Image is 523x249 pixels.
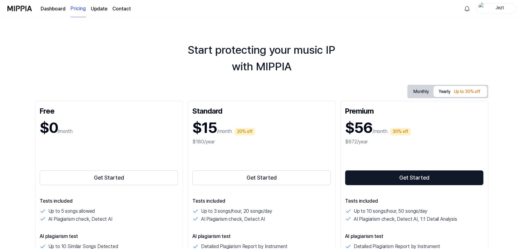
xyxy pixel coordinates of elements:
div: Free [40,105,178,115]
div: 30% off [390,128,411,135]
p: AI Plagiarism check, Detect AI, 1:1 Detail Analysis [354,215,457,223]
a: Get Started [345,169,484,186]
a: Get Started [192,169,331,186]
p: /month [58,128,73,135]
p: Up to 5 songs allowed [48,207,95,215]
div: $672/year [345,138,484,146]
button: Yearly [433,86,487,97]
p: Up to 10 songs/hour, 50 songs/day [354,207,427,215]
div: $180/year [192,138,331,146]
div: 20% off [235,128,255,135]
button: Get Started [345,170,484,185]
p: AI plagiarism test [345,233,484,240]
div: Premium [345,105,484,115]
img: 알림 [463,5,471,12]
h1: $0 [40,118,58,138]
p: Up to 3 songs/hour, 20 songs/day [201,207,272,215]
div: Jezt [488,5,512,12]
button: Get Started [192,170,331,185]
button: Monthly [408,87,434,96]
a: Update [91,5,107,13]
p: Tests included [192,197,331,205]
a: Contact [112,5,131,13]
a: Dashboard [41,5,66,13]
a: Pricing [70,0,86,17]
p: /month [217,128,232,135]
h1: $56 [345,118,372,138]
div: Standard [192,105,331,115]
p: AI Plagiarism check, Detect AI [201,215,265,223]
p: Tests included [40,197,178,205]
p: AI Plagiarism check, Detect AI [48,215,112,223]
p: Tests included [345,197,484,205]
p: AI plagiarism test [192,233,331,240]
img: profile [478,2,486,15]
button: Get Started [40,170,178,185]
a: Get Started [40,169,178,186]
div: Up to 30% off [452,88,482,95]
button: profileJezt [476,3,516,14]
p: /month [372,128,388,135]
h1: $15 [192,118,217,138]
p: AI plagiarism test [40,233,178,240]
